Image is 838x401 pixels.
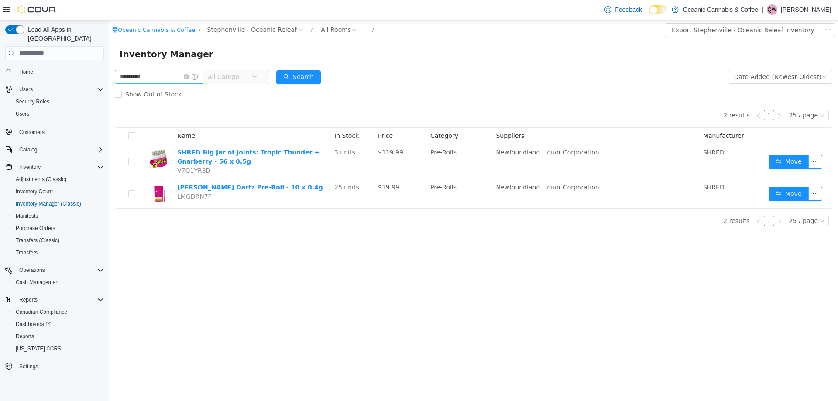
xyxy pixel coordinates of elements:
span: Manifests [16,212,38,219]
p: Oceanic Cannabis & Coffee [683,4,759,15]
button: Canadian Compliance [9,306,107,318]
span: Catalog [19,146,37,153]
span: Purchase Orders [12,223,104,233]
span: Newfoundland Liquor Corporation [387,164,490,171]
span: All Categories [99,52,138,61]
span: Stephenville - Oceanic Releaf [98,5,188,14]
button: Export Stephenville - Oceanic Releaf Inventory [556,3,712,17]
a: Feedback [601,1,645,18]
button: Home [2,65,107,78]
span: / [202,7,203,13]
span: Dark Mode [649,14,649,15]
span: Users [12,109,104,119]
a: 1 [655,196,665,206]
span: Dashboards [16,321,51,328]
span: Inventory Manager [10,27,110,41]
i: icon: right [668,199,673,204]
a: Customers [16,127,48,137]
span: Reports [12,331,104,342]
p: [PERSON_NAME] [781,4,831,15]
button: Cash Management [9,276,107,288]
u: 3 units [225,129,246,136]
span: Purchase Orders [16,225,55,232]
span: $119.99 [269,129,294,136]
i: icon: close-circle [75,54,80,59]
img: SHRED Big Jar of Joints: Tropic Thunder + Gnarberry - 56 x 0.5g hero shot [39,128,61,150]
div: All Rooms [212,3,242,16]
span: Washington CCRS [12,343,104,354]
button: Inventory [16,162,44,172]
td: Pre-Rolls [318,124,383,159]
a: Settings [16,361,41,372]
li: Previous Page [644,195,655,206]
button: Reports [2,294,107,306]
td: Pre-Rolls [318,159,383,188]
button: Catalog [2,144,107,156]
span: Users [19,86,33,93]
a: Inventory Manager (Classic) [12,199,85,209]
i: icon: shop [3,7,9,13]
span: V7Q1YR8D [68,147,101,154]
span: Name [68,112,86,119]
span: SHRED [594,164,615,171]
button: Operations [2,264,107,276]
button: Users [2,83,107,96]
button: Settings [2,360,107,373]
span: Inventory [19,164,41,171]
span: / [263,7,264,13]
img: Cova [17,5,57,14]
a: Home [16,67,37,77]
a: Users [12,109,33,119]
input: Dark Mode [649,5,667,14]
i: icon: left [647,199,652,204]
i: icon: right [668,93,673,98]
span: Users [16,84,104,95]
li: Next Page [665,90,676,100]
span: Inventory Manager (Classic) [16,200,81,207]
button: Operations [16,265,48,275]
button: Users [16,84,36,95]
span: Home [16,66,104,77]
i: icon: down [711,198,716,204]
span: Reports [16,295,104,305]
span: Inventory Manager (Classic) [12,199,104,209]
i: icon: down [711,93,716,99]
span: In Stock [225,112,250,119]
span: [US_STATE] CCRS [16,345,61,352]
button: Reports [16,295,41,305]
a: Adjustments (Classic) [12,174,70,185]
a: Transfers [12,247,41,258]
p: | [762,4,763,15]
span: Cash Management [12,277,104,288]
span: Price [269,112,284,119]
span: Settings [16,361,104,372]
span: Settings [19,363,38,370]
button: Inventory Manager (Classic) [9,198,107,210]
a: Dashboards [9,318,107,330]
li: 2 results [614,195,640,206]
button: Transfers (Classic) [9,234,107,247]
li: Previous Page [644,90,655,100]
button: Reports [9,330,107,343]
button: Security Roles [9,96,107,108]
button: icon: swapMove [659,135,700,149]
a: Purchase Orders [12,223,59,233]
span: Adjustments (Classic) [12,174,104,185]
button: Inventory Count [9,185,107,198]
span: Inventory Count [12,186,104,197]
a: Cash Management [12,277,63,288]
a: Transfers (Classic) [12,235,63,246]
span: Cash Management [16,279,60,286]
span: Security Roles [12,96,104,107]
nav: Complex example [5,62,104,395]
span: $19.99 [269,164,290,171]
button: Catalog [16,144,41,155]
span: Customers [19,129,45,136]
span: Catalog [16,144,104,155]
span: Newfoundland Liquor Corporation [387,129,490,136]
span: Feedback [615,5,642,14]
span: / [89,7,91,13]
i: icon: info-circle [82,54,89,60]
span: Reports [19,296,38,303]
div: Date Added (Newest-Oldest) [625,50,712,63]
